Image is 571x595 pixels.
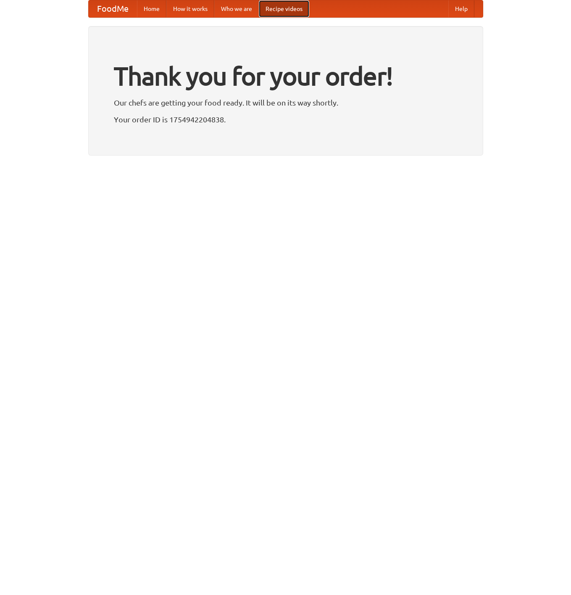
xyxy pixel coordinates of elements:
[114,96,458,109] p: Our chefs are getting your food ready. It will be on its way shortly.
[89,0,137,17] a: FoodMe
[114,56,458,96] h1: Thank you for your order!
[448,0,474,17] a: Help
[214,0,259,17] a: Who we are
[137,0,166,17] a: Home
[259,0,309,17] a: Recipe videos
[114,113,458,126] p: Your order ID is 1754942204838.
[166,0,214,17] a: How it works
